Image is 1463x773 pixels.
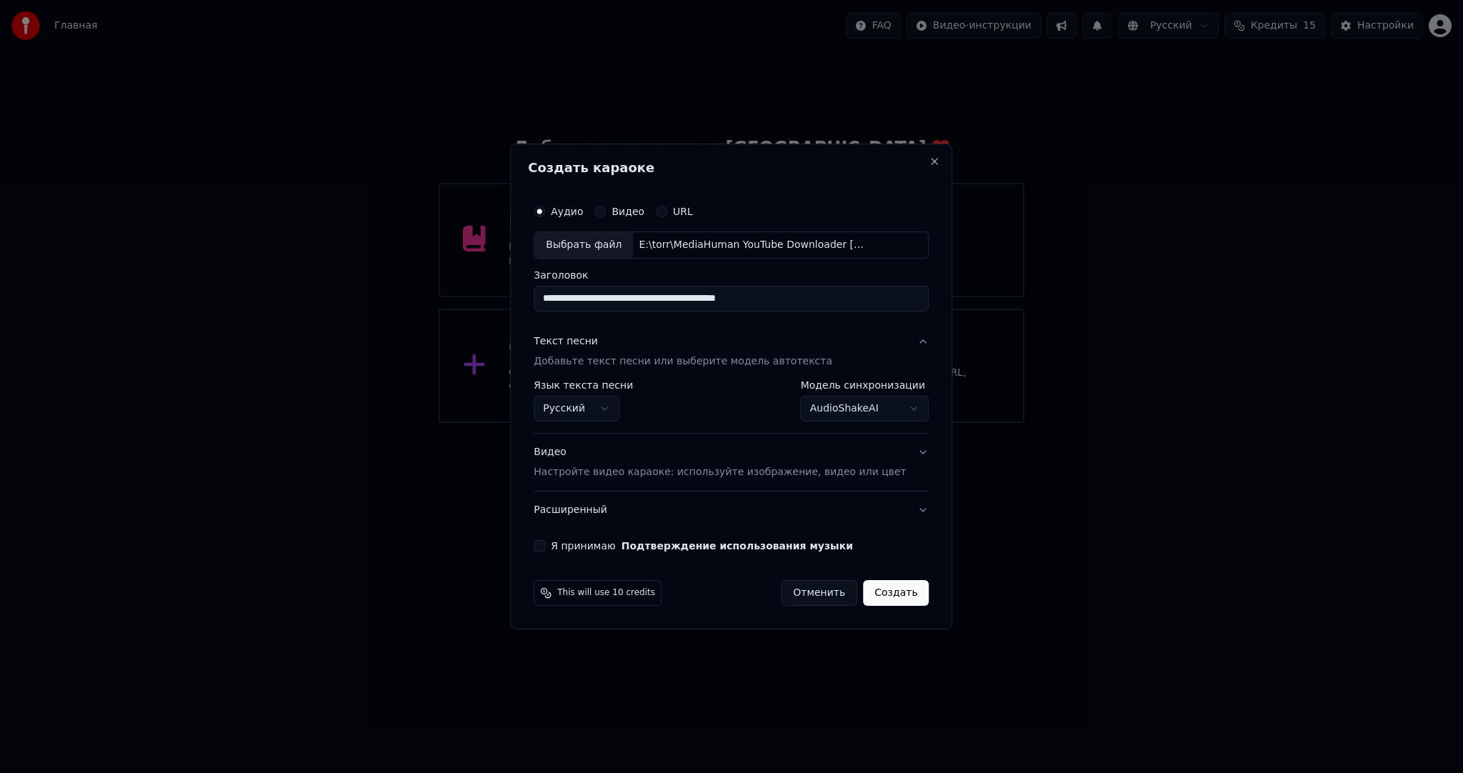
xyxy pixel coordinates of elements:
div: Видео [534,445,906,479]
label: Модель синхронизации [801,380,929,390]
div: Выбрать файл [534,232,633,258]
label: URL [673,206,693,216]
div: Текст песниДобавьте текст песни или выберите модель автотекста [534,380,929,433]
button: Текст песниДобавьте текст песни или выберите модель автотекста [534,323,929,380]
h2: Создать караоке [528,161,934,174]
button: Я принимаю [621,541,853,551]
p: Добавьте текст песни или выберите модель автотекста [534,354,832,369]
label: Язык текста песни [534,380,633,390]
div: E:\torr\MediaHuman YouTube Downloader [DATE] (2107) Portable\MediaHuman YouTube Downloader Portab... [633,238,876,252]
button: Расширенный [534,492,929,529]
button: ВидеоНастройте видео караоке: используйте изображение, видео или цвет [534,434,929,491]
button: Создать [863,580,929,606]
label: Аудио [551,206,583,216]
button: Отменить [781,580,857,606]
label: Видео [611,206,644,216]
span: This will use 10 credits [557,587,655,599]
div: Текст песни [534,334,598,349]
p: Настройте видео караоке: используйте изображение, видео или цвет [534,465,906,479]
label: Заголовок [534,270,929,280]
label: Я принимаю [551,541,853,551]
